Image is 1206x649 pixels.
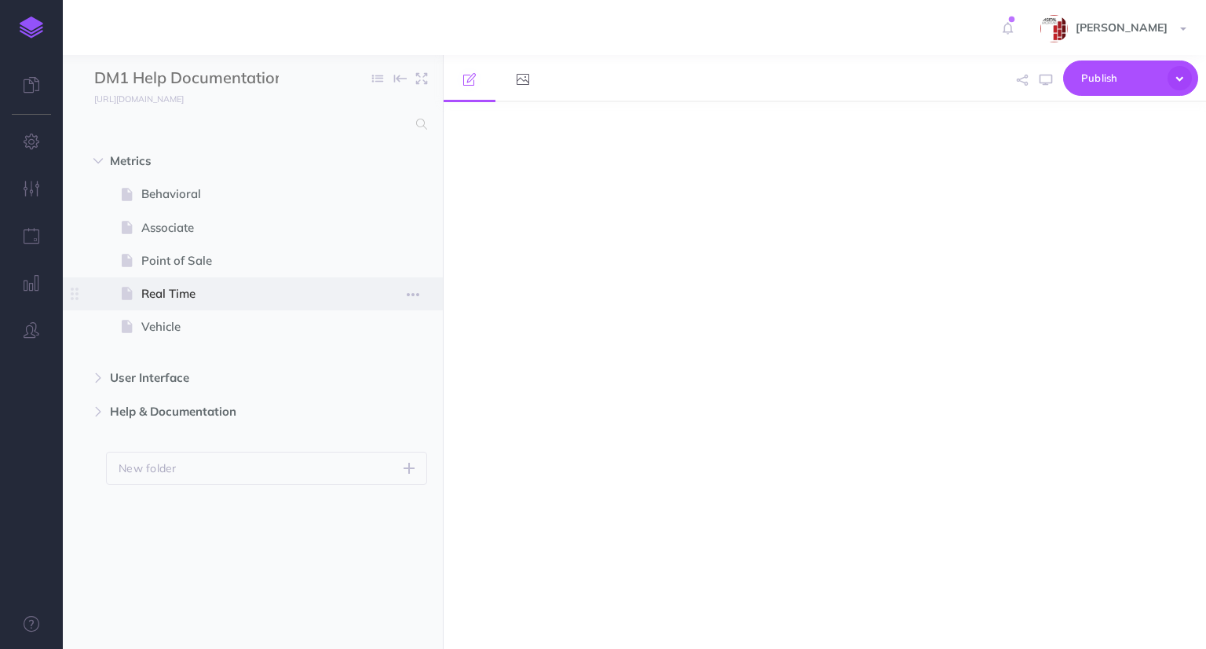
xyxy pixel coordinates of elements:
[141,251,349,270] span: Point of Sale
[1040,15,1068,42] img: 963b7845a8a497f0a7f4e6d236d6f81b.jpg
[94,93,184,104] small: [URL][DOMAIN_NAME]
[20,16,43,38] img: logo-mark.svg
[106,452,427,485] button: New folder
[110,152,329,170] span: Metrics
[141,284,349,303] span: Real Time
[63,90,199,106] a: [URL][DOMAIN_NAME]
[1081,66,1160,90] span: Publish
[94,110,407,138] input: Search
[110,368,329,387] span: User Interface
[119,460,177,477] p: New folder
[141,218,349,237] span: Associate
[1068,20,1175,35] span: [PERSON_NAME]
[141,185,349,203] span: Behavioral
[1063,60,1198,96] button: Publish
[110,402,329,421] span: Help & Documentation
[141,317,349,336] span: Vehicle
[94,67,279,90] input: Documentation Name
